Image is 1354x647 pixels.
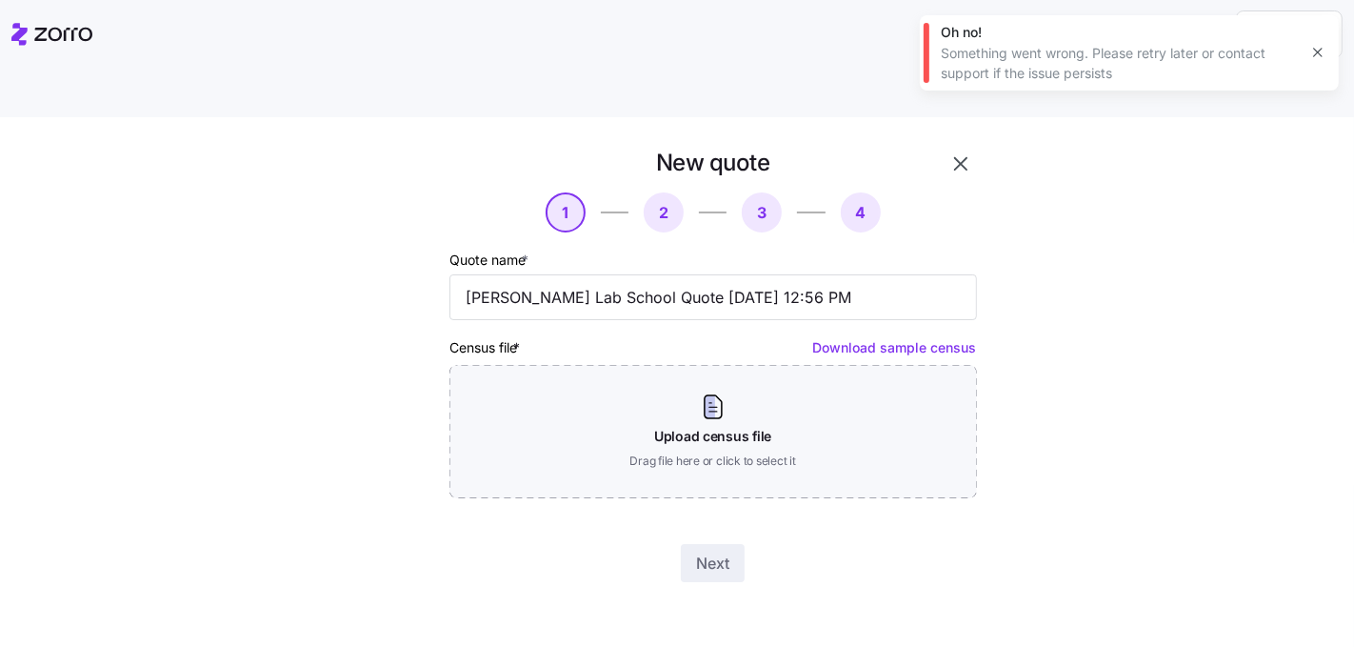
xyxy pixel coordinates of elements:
[644,192,684,233] button: 2
[813,339,977,355] a: Download sample census
[449,337,524,358] label: Census file
[941,44,1297,83] div: Something went wrong. Please retry later or contact support if the issue persists
[681,544,745,582] button: Next
[656,148,770,177] h1: New quote
[841,192,881,233] button: 4
[449,250,532,271] label: Quote name
[546,192,586,233] button: 1
[696,552,729,575] span: Next
[449,274,977,320] input: Quote name
[941,23,1297,42] div: Oh no!
[742,192,782,233] button: 3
